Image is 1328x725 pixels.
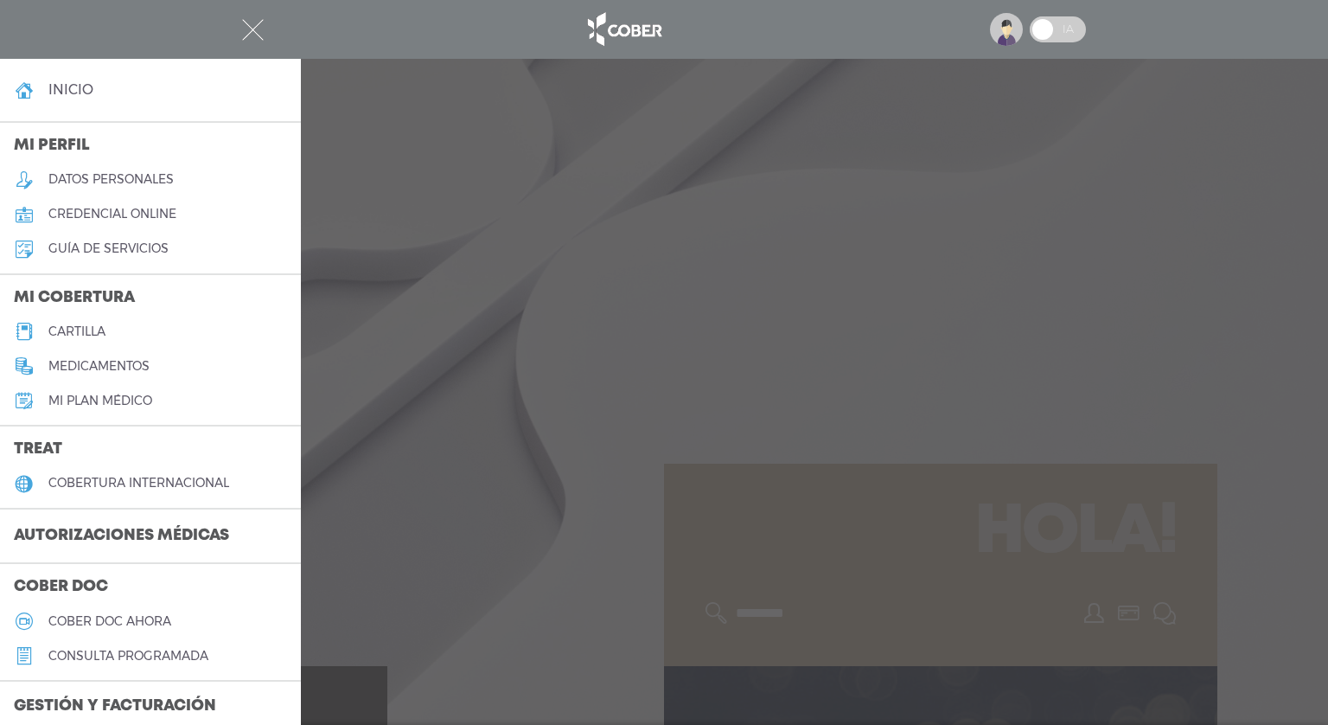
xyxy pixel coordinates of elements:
[242,19,264,41] img: Cober_menu-close-white.svg
[48,649,208,664] h5: consulta programada
[48,81,93,98] h4: inicio
[48,207,176,221] h5: credencial online
[990,13,1023,46] img: profile-placeholder.svg
[48,172,174,187] h5: datos personales
[48,476,229,491] h5: cobertura internacional
[48,241,169,256] h5: guía de servicios
[578,9,669,50] img: logo_cober_home-white.png
[48,614,171,629] h5: Cober doc ahora
[48,359,150,374] h5: medicamentos
[48,324,105,339] h5: cartilla
[48,394,152,408] h5: Mi plan médico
